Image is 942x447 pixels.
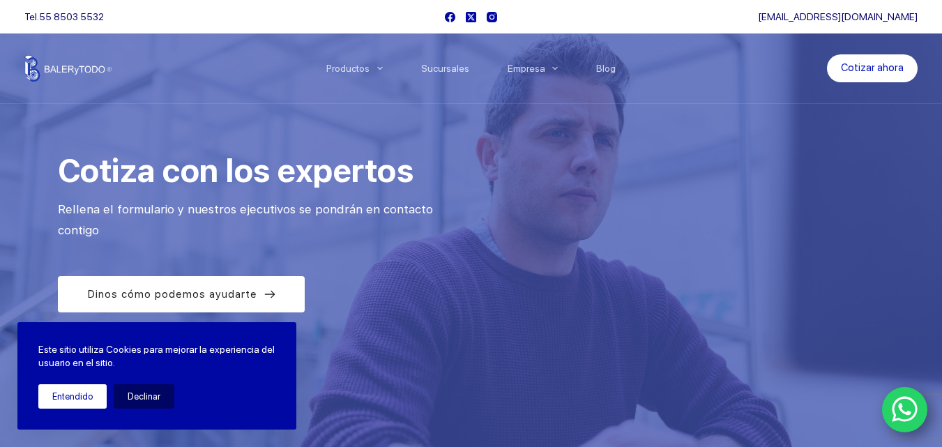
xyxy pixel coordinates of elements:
span: Tel. [24,11,104,22]
a: Cotizar ahora [827,54,918,82]
nav: Menu Principal [307,33,635,103]
a: 55 8503 5532 [39,11,104,22]
span: Dinos cómo podemos ayudarte [87,286,257,303]
span: Cotiza con los expertos [58,151,413,190]
span: Rellena el formulario y nuestros ejecutivos se pondrán en contacto contigo [58,202,436,238]
a: Dinos cómo podemos ayudarte [58,276,305,312]
button: Entendido [38,384,107,409]
a: [EMAIL_ADDRESS][DOMAIN_NAME] [758,11,918,22]
p: Este sitio utiliza Cookies para mejorar la experiencia del usuario en el sitio. [38,343,275,370]
a: X (Twitter) [466,12,476,22]
img: Balerytodo [24,55,112,82]
a: WhatsApp [882,387,928,433]
button: Declinar [114,384,174,409]
a: Facebook [445,12,455,22]
a: Instagram [487,12,497,22]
